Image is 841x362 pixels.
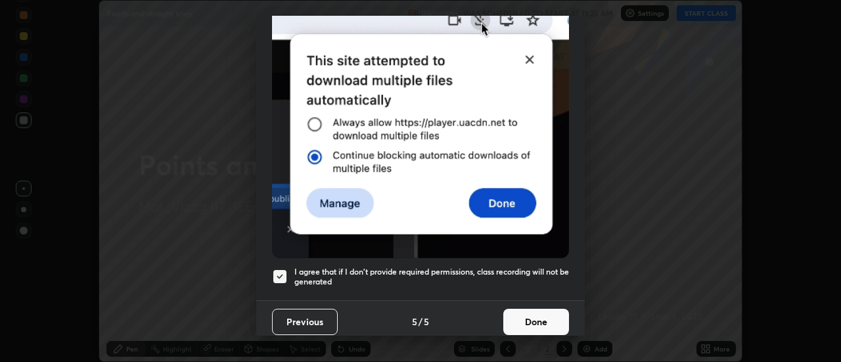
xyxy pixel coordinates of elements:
h5: I agree that if I don't provide required permissions, class recording will not be generated [294,267,569,287]
button: Done [503,309,569,335]
h4: 5 [424,315,429,328]
button: Previous [272,309,338,335]
h4: / [419,315,422,328]
h4: 5 [412,315,417,328]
